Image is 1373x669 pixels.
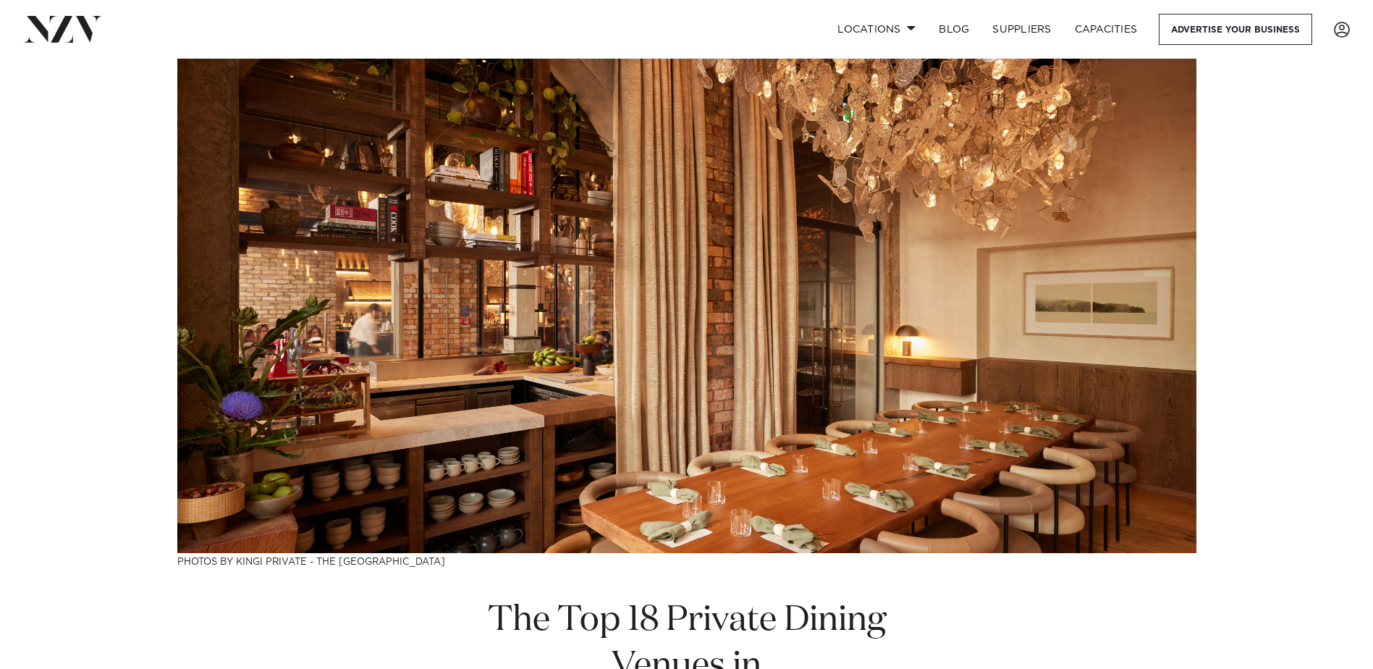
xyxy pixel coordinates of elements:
[1159,14,1312,45] a: Advertise your business
[826,14,927,45] a: Locations
[1063,14,1149,45] a: Capacities
[177,59,1196,553] img: The Top 18 Private Dining Venues in Auckland
[177,553,1196,568] h3: Photos by kingi Private - The [GEOGRAPHIC_DATA]
[981,14,1063,45] a: SUPPLIERS
[927,14,981,45] a: BLOG
[23,16,102,42] img: nzv-logo.png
